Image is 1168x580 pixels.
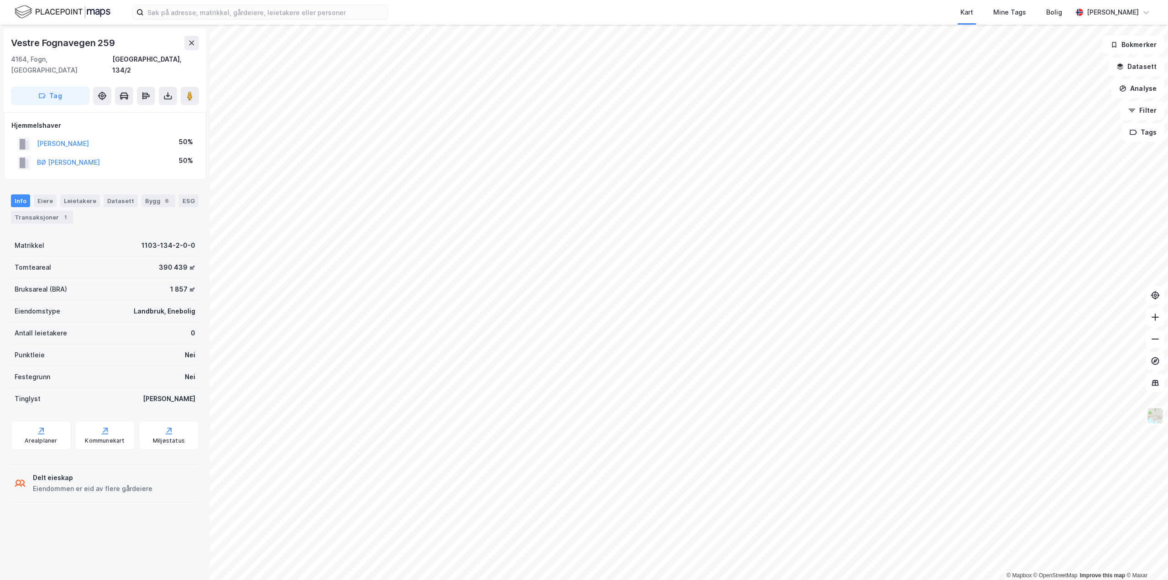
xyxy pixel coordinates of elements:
a: Mapbox [1006,572,1032,579]
div: Transaksjoner [11,211,73,224]
button: Datasett [1109,57,1164,76]
div: 6 [162,196,172,205]
div: Delt eieskap [33,472,152,483]
div: [PERSON_NAME] [143,393,195,404]
div: [PERSON_NAME] [1087,7,1139,18]
div: Info [11,194,30,207]
div: 4164, Fogn, [GEOGRAPHIC_DATA] [11,54,112,76]
a: Improve this map [1080,572,1125,579]
a: OpenStreetMap [1033,572,1078,579]
div: 0 [191,328,195,339]
button: Filter [1121,101,1164,120]
div: Bruksareal (BRA) [15,284,67,295]
button: Bokmerker [1103,36,1164,54]
div: Hjemmelshaver [11,120,198,131]
button: Tags [1122,123,1164,141]
div: 50% [179,136,193,147]
div: Tomteareal [15,262,51,273]
button: Analyse [1111,79,1164,98]
div: Eiere [34,194,57,207]
div: 1 857 ㎡ [170,284,195,295]
div: Tinglyst [15,393,41,404]
div: Arealplaner [25,437,57,444]
div: Kontrollprogram for chat [1122,536,1168,580]
div: Nei [185,350,195,361]
div: Kart [960,7,973,18]
div: 1103-134-2-0-0 [141,240,195,251]
div: Datasett [104,194,138,207]
div: 1 [61,213,70,222]
img: Z [1147,407,1164,424]
div: Mine Tags [993,7,1026,18]
div: 390 439 ㎡ [159,262,195,273]
div: Eiendomstype [15,306,60,317]
div: Leietakere [60,194,100,207]
div: Bolig [1046,7,1062,18]
div: Kommunekart [85,437,125,444]
div: Nei [185,371,195,382]
div: Festegrunn [15,371,50,382]
div: ESG [179,194,198,207]
div: 50% [179,155,193,166]
div: Matrikkel [15,240,44,251]
img: logo.f888ab2527a4732fd821a326f86c7f29.svg [15,4,110,20]
iframe: Chat Widget [1122,536,1168,580]
div: Bygg [141,194,175,207]
div: Eiendommen er eid av flere gårdeiere [33,483,152,494]
button: Tag [11,87,89,105]
div: Miljøstatus [153,437,185,444]
div: Landbruk, Enebolig [134,306,195,317]
div: Antall leietakere [15,328,67,339]
div: Vestre Fognavegen 259 [11,36,117,50]
div: [GEOGRAPHIC_DATA], 134/2 [112,54,199,76]
div: Punktleie [15,350,45,361]
input: Søk på adresse, matrikkel, gårdeiere, leietakere eller personer [144,5,387,19]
